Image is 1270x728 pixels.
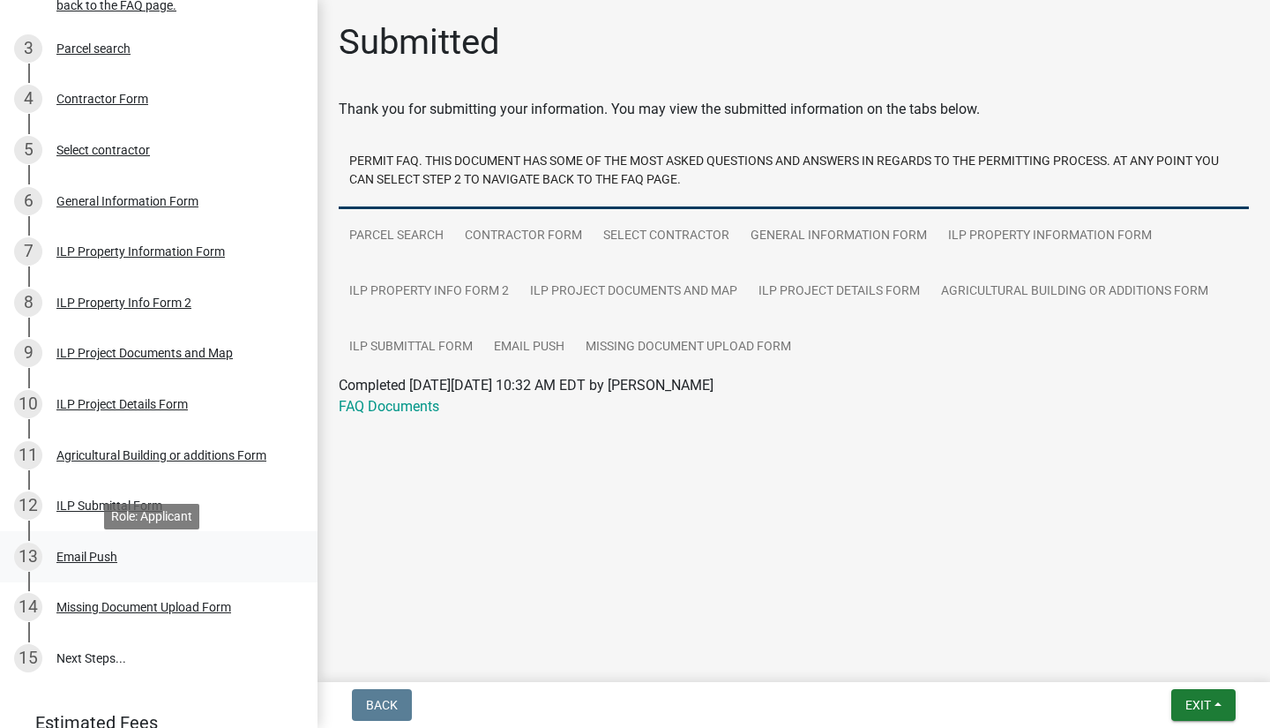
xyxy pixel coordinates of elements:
a: Select contractor [593,208,740,265]
div: Thank you for submitting your information. You may view the submitted information on the tabs below. [339,99,1249,120]
div: ILP Project Documents and Map [56,347,233,359]
div: Agricultural Building or additions Form [56,449,266,462]
div: Role: Applicant [104,504,199,529]
div: Contractor Form [56,93,148,105]
a: Missing Document Upload Form [575,319,802,376]
a: ILP Property Information Form [938,208,1162,265]
a: Contractor Form [454,208,593,265]
a: ILP Property Info Form 2 [339,264,519,320]
a: ILP Project Documents and Map [519,264,748,320]
a: General Information Form [740,208,938,265]
div: 5 [14,136,42,164]
a: ILP Submittal Form [339,319,483,376]
div: Missing Document Upload Form [56,601,231,613]
div: 12 [14,492,42,520]
a: Agricultural Building or additions Form [930,264,1219,320]
span: Completed [DATE][DATE] 10:32 AM EDT by [PERSON_NAME] [339,377,713,394]
div: Parcel search [56,42,131,55]
a: Parcel search [339,208,454,265]
div: 13 [14,543,42,571]
a: Permit FAQ. This document has some of the most asked questions and answers in regards to the perm... [339,134,1249,209]
div: 15 [14,644,42,672]
div: 6 [14,187,42,215]
a: ILP Project Details Form [748,264,930,320]
div: ILP Submittal Form [56,499,162,512]
div: 4 [14,85,42,113]
div: 9 [14,339,42,367]
div: 8 [14,289,42,317]
a: FAQ Documents [339,398,439,415]
div: 3 [14,34,42,63]
a: Email Push [483,319,575,376]
div: 11 [14,441,42,469]
button: Exit [1171,689,1236,721]
div: Select contractor [56,144,150,156]
div: General Information Form [56,195,198,207]
div: ILP Property Info Form 2 [56,296,191,309]
div: Email Push [56,551,117,563]
button: Back [352,689,412,721]
div: 10 [14,390,42,418]
div: ILP Project Details Form [56,398,188,410]
div: 14 [14,593,42,621]
span: Back [366,698,398,712]
div: 7 [14,237,42,266]
h1: Submitted [339,21,500,64]
span: Exit [1185,698,1211,712]
div: ILP Property Information Form [56,245,225,258]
